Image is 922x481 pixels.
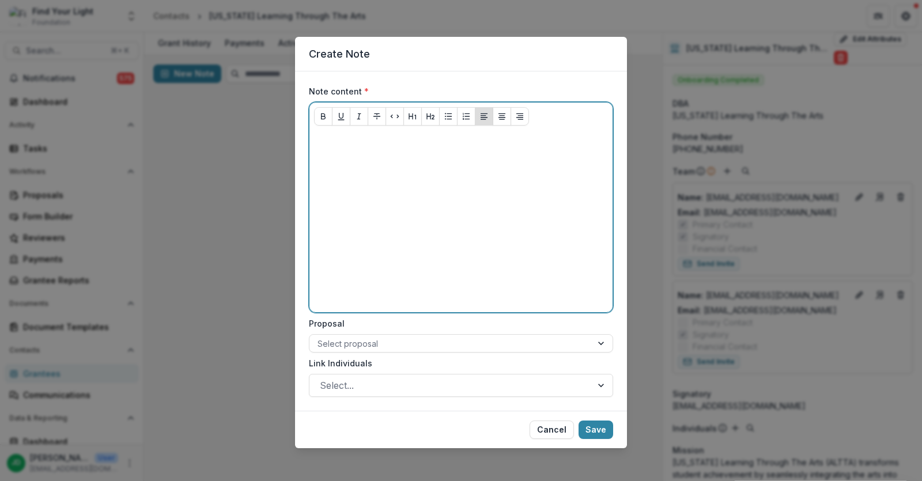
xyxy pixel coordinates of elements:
[421,107,440,126] button: Heading 2
[457,107,475,126] button: Ordered List
[530,421,574,439] button: Cancel
[314,107,332,126] button: Bold
[386,107,404,126] button: Code
[332,107,350,126] button: Underline
[579,421,613,439] button: Save
[309,357,606,369] label: Link Individuals
[493,107,511,126] button: Align Center
[439,107,458,126] button: Bullet List
[368,107,386,126] button: Strike
[309,85,606,97] label: Note content
[295,37,627,71] header: Create Note
[511,107,529,126] button: Align Right
[350,107,368,126] button: Italicize
[309,317,606,329] label: Proposal
[403,107,422,126] button: Heading 1
[475,107,493,126] button: Align Left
